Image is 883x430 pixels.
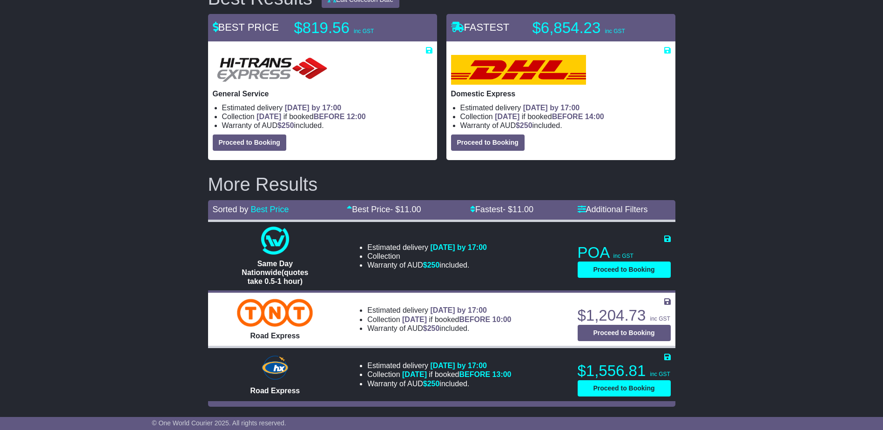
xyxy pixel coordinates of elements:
[222,121,432,130] li: Warranty of AUD included.
[520,121,532,129] span: 250
[613,253,634,259] span: inc GST
[423,261,440,269] span: $
[367,315,511,324] li: Collection
[277,121,294,129] span: $
[213,21,279,33] span: BEST PRICE
[251,205,289,214] a: Best Price
[222,103,432,112] li: Estimated delivery
[492,370,512,378] span: 13:00
[213,55,332,85] img: HiTrans: General Service
[367,324,511,333] li: Warranty of AUD included.
[605,28,625,34] span: inc GST
[354,28,374,34] span: inc GST
[516,121,532,129] span: $
[282,121,294,129] span: 250
[492,316,512,323] span: 10:00
[423,324,440,332] span: $
[347,205,421,214] a: Best Price- $11.00
[314,113,345,121] span: BEFORE
[459,370,490,378] span: BEFORE
[152,419,286,427] span: © One World Courier 2025. All rights reserved.
[367,361,511,370] li: Estimated delivery
[460,121,671,130] li: Warranty of AUD included.
[256,113,365,121] span: if booked
[578,205,648,214] a: Additional Filters
[650,371,670,377] span: inc GST
[208,174,675,195] h2: More Results
[213,89,432,98] p: General Service
[512,205,533,214] span: 11.00
[347,113,366,121] span: 12:00
[523,104,580,112] span: [DATE] by 17:00
[213,134,286,151] button: Proceed to Booking
[261,227,289,255] img: One World Courier: Same Day Nationwide(quotes take 0.5-1 hour)
[367,243,487,252] li: Estimated delivery
[459,316,490,323] span: BEFORE
[585,113,604,121] span: 14:00
[237,299,313,327] img: TNT Domestic: Road Express
[402,370,427,378] span: [DATE]
[495,113,604,121] span: if booked
[460,103,671,112] li: Estimated delivery
[578,262,671,278] button: Proceed to Booking
[430,306,487,314] span: [DATE] by 17:00
[503,205,533,214] span: - $
[250,387,300,395] span: Road Express
[367,252,487,261] li: Collection
[250,332,300,340] span: Road Express
[460,112,671,121] li: Collection
[495,113,519,121] span: [DATE]
[578,362,671,380] p: $1,556.81
[213,205,249,214] span: Sorted by
[367,379,511,388] li: Warranty of AUD included.
[650,316,670,322] span: inc GST
[578,325,671,341] button: Proceed to Booking
[427,380,440,388] span: 250
[532,19,649,37] p: $6,854.23
[430,243,487,251] span: [DATE] by 17:00
[578,243,671,262] p: POA
[451,55,586,85] img: DHL: Domestic Express
[402,370,511,378] span: if booked
[552,113,583,121] span: BEFORE
[578,306,671,325] p: $1,204.73
[256,113,281,121] span: [DATE]
[367,306,511,315] li: Estimated delivery
[451,21,510,33] span: FASTEST
[222,112,432,121] li: Collection
[423,380,440,388] span: $
[260,354,290,382] img: Hunter Express: Road Express
[402,316,511,323] span: if booked
[470,205,533,214] a: Fastest- $11.00
[402,316,427,323] span: [DATE]
[285,104,342,112] span: [DATE] by 17:00
[294,19,411,37] p: $819.56
[427,261,440,269] span: 250
[400,205,421,214] span: 11.00
[451,89,671,98] p: Domestic Express
[430,362,487,370] span: [DATE] by 17:00
[367,261,487,269] li: Warranty of AUD included.
[367,370,511,379] li: Collection
[242,260,308,285] span: Same Day Nationwide(quotes take 0.5-1 hour)
[390,205,421,214] span: - $
[578,380,671,396] button: Proceed to Booking
[427,324,440,332] span: 250
[451,134,525,151] button: Proceed to Booking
